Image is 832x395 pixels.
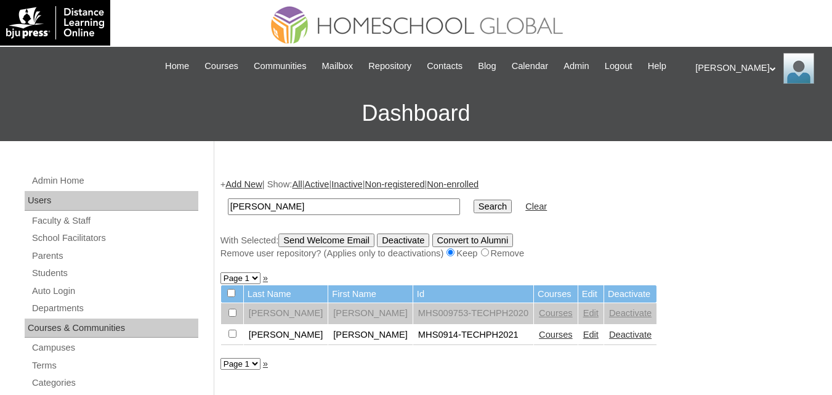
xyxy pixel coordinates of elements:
a: Edit [583,330,599,340]
input: Deactivate [377,234,429,247]
a: Add New [225,179,262,189]
a: » [263,359,268,369]
a: Campuses [31,340,198,356]
a: Parents [31,248,198,264]
a: Departments [31,301,198,316]
a: » [263,273,268,283]
span: Home [165,59,189,73]
span: Communities [254,59,307,73]
a: Blog [472,59,502,73]
a: Courses [539,330,573,340]
td: Last Name [244,285,328,303]
a: School Facilitators [31,230,198,246]
div: Courses & Communities [25,319,198,338]
a: Edit [583,308,599,318]
a: Contacts [421,59,469,73]
a: All [292,179,302,189]
td: [PERSON_NAME] [244,325,328,346]
input: Convert to Alumni [432,234,514,247]
a: Auto Login [31,283,198,299]
span: Admin [563,59,589,73]
img: Ariane Ebuen [783,53,814,84]
a: Non-registered [365,179,425,189]
a: Mailbox [316,59,360,73]
td: Deactivate [604,285,656,303]
a: Terms [31,358,198,373]
td: Courses [534,285,578,303]
span: Calendar [512,59,548,73]
div: With Selected: [220,234,820,260]
span: Help [648,59,666,73]
span: Blog [478,59,496,73]
a: Admin [557,59,596,73]
h3: Dashboard [6,86,826,141]
span: Repository [368,59,411,73]
img: logo-white.png [6,6,104,39]
a: Students [31,266,198,281]
a: Admin Home [31,173,198,189]
div: [PERSON_NAME] [695,53,820,84]
a: Non-enrolled [427,179,479,189]
td: Id [413,285,533,303]
td: MHS0914-TECHPH2021 [413,325,533,346]
div: Users [25,191,198,211]
a: Courses [539,308,573,318]
a: Courses [198,59,244,73]
span: Contacts [427,59,462,73]
a: Calendar [506,59,554,73]
td: Edit [578,285,604,303]
span: Courses [204,59,238,73]
td: [PERSON_NAME] [328,325,413,346]
input: Search [228,198,460,215]
a: Repository [362,59,418,73]
a: Deactivate [609,330,652,340]
a: Logout [599,59,639,73]
span: Logout [605,59,632,73]
td: MHS009753-TECHPH2020 [413,303,533,324]
td: [PERSON_NAME] [328,303,413,324]
a: Inactive [331,179,363,189]
td: [PERSON_NAME] [244,303,328,324]
a: Categories [31,375,198,391]
a: Home [159,59,195,73]
a: Faculty & Staff [31,213,198,229]
a: Help [642,59,672,73]
a: Clear [525,202,547,211]
div: Remove user repository? (Applies only to deactivations) Keep Remove [220,247,820,260]
input: Search [474,200,512,213]
input: Send Welcome Email [278,234,374,247]
a: Communities [248,59,313,73]
div: + | Show: | | | | [220,178,820,259]
a: Deactivate [609,308,652,318]
a: Active [305,179,329,189]
span: Mailbox [322,59,353,73]
td: First Name [328,285,413,303]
